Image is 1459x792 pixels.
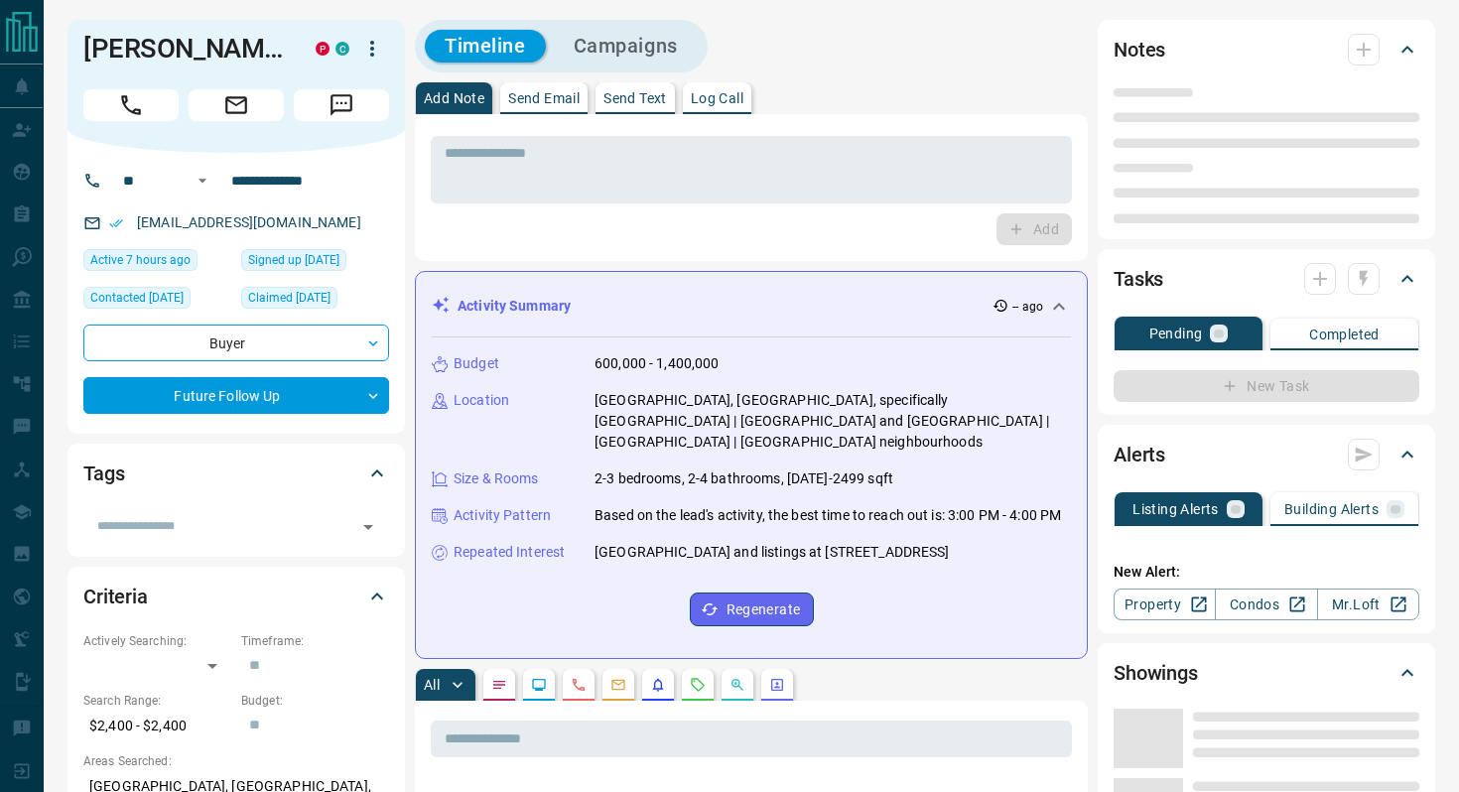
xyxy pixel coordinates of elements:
[248,250,339,270] span: Signed up [DATE]
[691,91,743,105] p: Log Call
[109,216,123,230] svg: Email Verified
[335,42,349,56] div: condos.ca
[1114,657,1198,689] h2: Showings
[1149,327,1203,340] p: Pending
[294,89,389,121] span: Message
[83,450,389,497] div: Tags
[83,458,124,489] h2: Tags
[458,296,571,317] p: Activity Summary
[1317,589,1419,620] a: Mr.Loft
[595,468,893,489] p: 2-3 bedrooms, 2-4 bathrooms, [DATE]-2499 sqft
[491,677,507,693] svg: Notes
[1215,589,1317,620] a: Condos
[1114,263,1163,295] h2: Tasks
[137,214,361,230] a: [EMAIL_ADDRESS][DOMAIN_NAME]
[508,91,580,105] p: Send Email
[690,593,814,626] button: Regenerate
[83,377,389,414] div: Future Follow Up
[1114,562,1419,583] p: New Alert:
[531,677,547,693] svg: Lead Browsing Activity
[769,677,785,693] svg: Agent Actions
[1114,589,1216,620] a: Property
[595,505,1061,526] p: Based on the lead's activity, the best time to reach out is: 3:00 PM - 4:00 PM
[454,468,539,489] p: Size & Rooms
[83,752,389,770] p: Areas Searched:
[1309,328,1380,341] p: Completed
[83,581,148,612] h2: Criteria
[595,542,950,563] p: [GEOGRAPHIC_DATA] and listings at [STREET_ADDRESS]
[248,288,331,308] span: Claimed [DATE]
[83,249,231,277] div: Mon Aug 18 2025
[554,30,698,63] button: Campaigns
[432,288,1071,325] div: Activity Summary-- ago
[425,30,546,63] button: Timeline
[83,573,389,620] div: Criteria
[595,390,1071,453] p: [GEOGRAPHIC_DATA], [GEOGRAPHIC_DATA], specifically [GEOGRAPHIC_DATA] | [GEOGRAPHIC_DATA] and [GEO...
[241,287,389,315] div: Fri Feb 18 2022
[454,353,499,374] p: Budget
[1114,431,1419,478] div: Alerts
[90,250,191,270] span: Active 7 hours ago
[424,678,440,692] p: All
[1114,649,1419,697] div: Showings
[191,169,214,193] button: Open
[454,505,551,526] p: Activity Pattern
[1114,255,1419,303] div: Tasks
[83,710,231,742] p: $2,400 - $2,400
[650,677,666,693] svg: Listing Alerts
[316,42,330,56] div: property.ca
[1114,34,1165,66] h2: Notes
[90,288,184,308] span: Contacted [DATE]
[610,677,626,693] svg: Emails
[189,89,284,121] span: Email
[1284,502,1379,516] p: Building Alerts
[241,632,389,650] p: Timeframe:
[454,542,565,563] p: Repeated Interest
[83,287,231,315] div: Fri Dec 23 2022
[595,353,720,374] p: 600,000 - 1,400,000
[1114,439,1165,470] h2: Alerts
[603,91,667,105] p: Send Text
[83,692,231,710] p: Search Range:
[1012,298,1043,316] p: -- ago
[729,677,745,693] svg: Opportunities
[241,692,389,710] p: Budget:
[1132,502,1219,516] p: Listing Alerts
[83,33,286,65] h1: [PERSON_NAME]
[241,249,389,277] div: Fri Feb 18 2022
[83,89,179,121] span: Call
[83,325,389,361] div: Buyer
[454,390,509,411] p: Location
[354,513,382,541] button: Open
[1114,26,1419,73] div: Notes
[690,677,706,693] svg: Requests
[424,91,484,105] p: Add Note
[571,677,587,693] svg: Calls
[83,632,231,650] p: Actively Searching:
